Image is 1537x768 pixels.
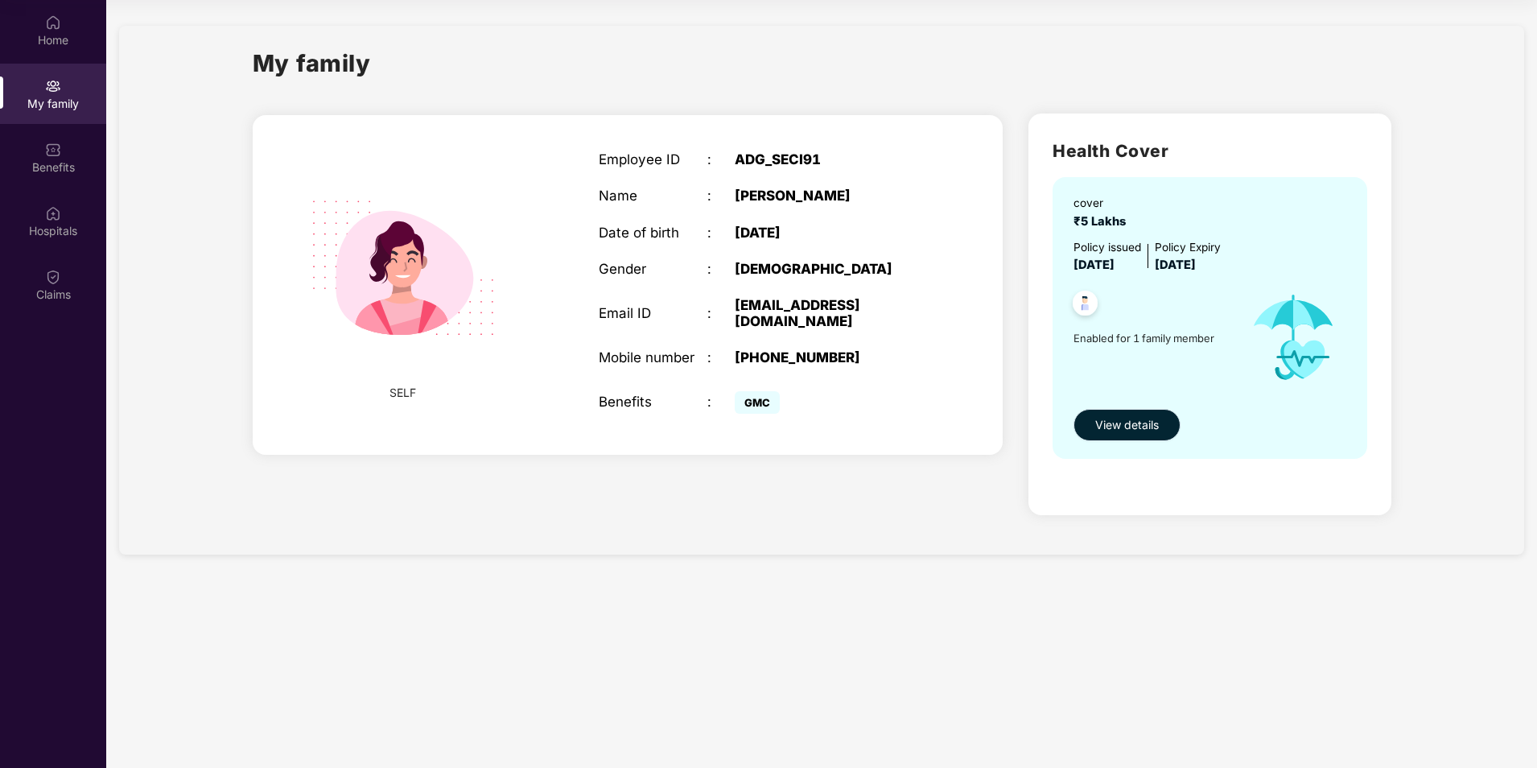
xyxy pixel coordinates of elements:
[707,349,735,365] div: :
[735,297,925,329] div: [EMAIL_ADDRESS][DOMAIN_NAME]
[1095,416,1159,434] span: View details
[599,349,707,365] div: Mobile number
[45,14,61,31] img: svg+xml;base64,PHN2ZyBpZD0iSG9tZSIgeG1sbnM9Imh0dHA6Ly93d3cudzMub3JnLzIwMDAvc3ZnIiB3aWR0aD0iMjAiIG...
[707,394,735,410] div: :
[599,261,707,277] div: Gender
[735,188,925,204] div: [PERSON_NAME]
[735,391,780,414] span: GMC
[707,225,735,241] div: :
[735,151,925,167] div: ADG_SECI91
[707,151,735,167] div: :
[389,384,416,402] span: SELF
[45,78,61,94] img: svg+xml;base64,PHN2ZyB3aWR0aD0iMjAiIGhlaWdodD0iMjAiIHZpZXdCb3g9IjAgMCAyMCAyMCIgZmlsbD0ibm9uZSIgeG...
[707,261,735,277] div: :
[1073,258,1115,272] span: [DATE]
[253,45,371,81] h1: My family
[45,142,61,158] img: svg+xml;base64,PHN2ZyBpZD0iQmVuZWZpdHMiIHhtbG5zPSJodHRwOi8vd3d3LnczLm9yZy8yMDAwL3N2ZyIgd2lkdGg9Ij...
[599,305,707,321] div: Email ID
[735,261,925,277] div: [DEMOGRAPHIC_DATA]
[287,152,519,384] img: svg+xml;base64,PHN2ZyB4bWxucz0iaHR0cDovL3d3dy53My5vcmcvMjAwMC9zdmciIHdpZHRoPSIyMjQiIGhlaWdodD0iMT...
[1053,138,1366,164] h2: Health Cover
[599,394,707,410] div: Benefits
[735,349,925,365] div: [PHONE_NUMBER]
[599,225,707,241] div: Date of birth
[707,188,735,204] div: :
[45,269,61,285] img: svg+xml;base64,PHN2ZyBpZD0iQ2xhaW0iIHhtbG5zPSJodHRwOi8vd3d3LnczLm9yZy8yMDAwL3N2ZyIgd2lkdGg9IjIwIi...
[1065,286,1105,325] img: svg+xml;base64,PHN2ZyB4bWxucz0iaHR0cDovL3d3dy53My5vcmcvMjAwMC9zdmciIHdpZHRoPSI0OC45NDMiIGhlaWdodD...
[45,205,61,221] img: svg+xml;base64,PHN2ZyBpZD0iSG9zcGl0YWxzIiB4bWxucz0iaHR0cDovL3d3dy53My5vcmcvMjAwMC9zdmciIHdpZHRoPS...
[1073,214,1132,229] span: ₹5 Lakhs
[1155,258,1196,272] span: [DATE]
[599,188,707,204] div: Name
[707,305,735,321] div: :
[735,225,925,241] div: [DATE]
[1073,239,1141,257] div: Policy issued
[1073,195,1132,213] div: cover
[1155,239,1221,257] div: Policy Expiry
[1073,330,1234,346] span: Enabled for 1 family member
[1234,275,1353,401] img: icon
[1073,409,1181,441] button: View details
[599,151,707,167] div: Employee ID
